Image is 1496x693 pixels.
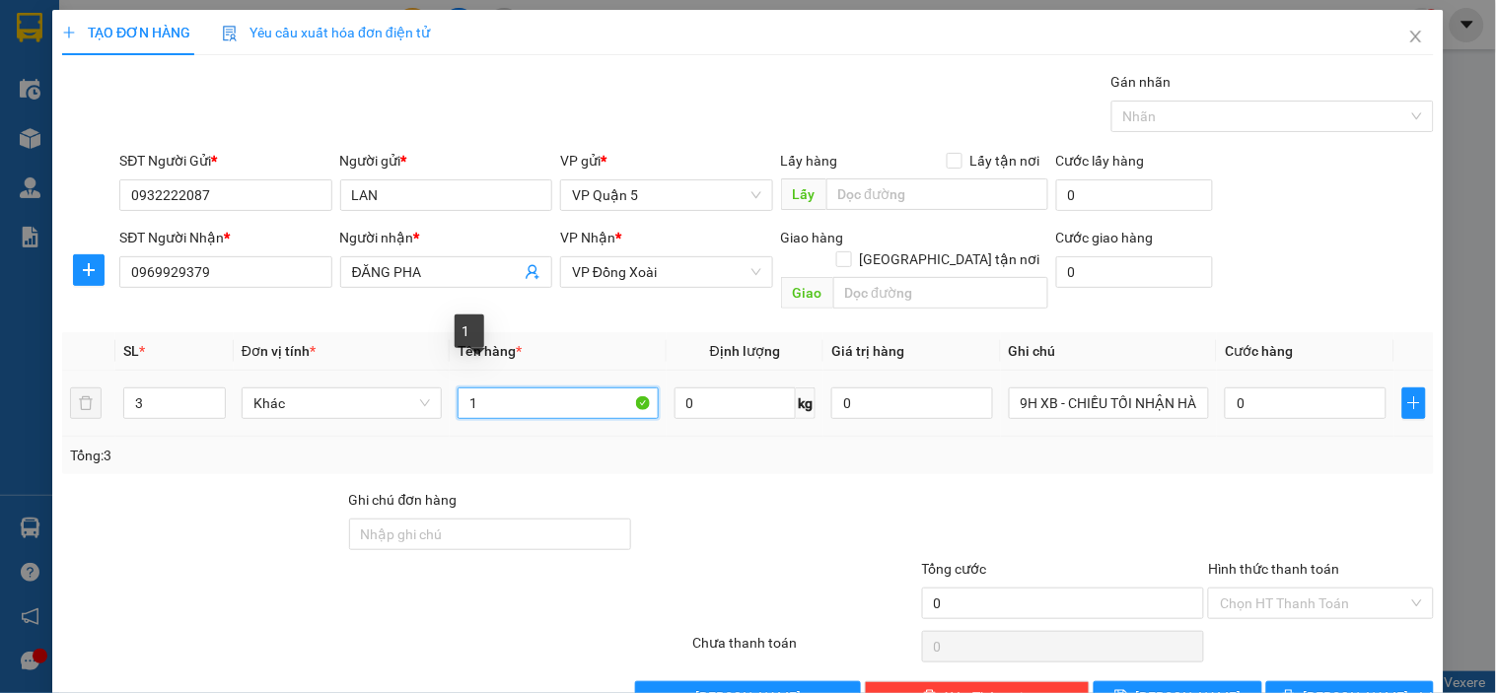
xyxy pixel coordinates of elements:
span: plus [74,262,104,278]
input: Ghi Chú [1009,387,1209,419]
input: 0 [831,387,993,419]
button: delete [70,387,102,419]
span: Lấy [781,178,826,210]
label: Hình thức thanh toán [1208,561,1339,577]
button: Close [1389,10,1444,65]
input: Cước lấy hàng [1056,179,1214,211]
span: VP Đồng Xoài [572,257,760,287]
div: Người nhận [340,227,552,248]
span: TẠO ĐƠN HÀNG [62,25,190,40]
div: Người gửi [340,150,552,172]
span: Lấy hàng [781,153,838,169]
span: Yêu cầu xuất hóa đơn điện tử [222,25,430,40]
input: Dọc đường [833,277,1048,309]
span: plus [1403,395,1425,411]
span: Tổng cước [922,561,987,577]
span: Giao [781,277,833,309]
button: plus [73,254,105,286]
div: SĐT Người Gửi [119,150,331,172]
th: Ghi chú [1001,332,1217,371]
span: Lấy tận nơi [962,150,1048,172]
span: Khác [253,388,430,418]
span: VP Quận 5 [572,180,760,210]
div: Tổng: 3 [70,445,579,466]
div: VP gửi [560,150,772,172]
label: Cước lấy hàng [1056,153,1145,169]
div: SĐT Người Nhận [119,227,331,248]
span: plus [62,26,76,39]
input: Dọc đường [826,178,1048,210]
span: Tên hàng [458,343,522,359]
span: kg [796,387,816,419]
span: user-add [525,264,540,280]
label: Ghi chú đơn hàng [349,492,458,508]
div: Chưa thanh toán [690,632,919,666]
span: VP Nhận [560,230,615,245]
input: Cước giao hàng [1056,256,1214,288]
span: Định lượng [710,343,780,359]
div: 1 [455,314,484,348]
input: VD: Bàn, Ghế [458,387,658,419]
label: Gán nhãn [1111,74,1172,90]
img: icon [222,26,238,41]
span: Giao hàng [781,230,844,245]
input: Ghi chú đơn hàng [349,519,632,550]
span: SL [123,343,139,359]
label: Cước giao hàng [1056,230,1154,245]
span: Cước hàng [1225,343,1293,359]
span: Giá trị hàng [831,343,904,359]
button: plus [1402,387,1426,419]
span: close [1408,29,1424,44]
span: [GEOGRAPHIC_DATA] tận nơi [852,248,1048,270]
span: Đơn vị tính [242,343,316,359]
